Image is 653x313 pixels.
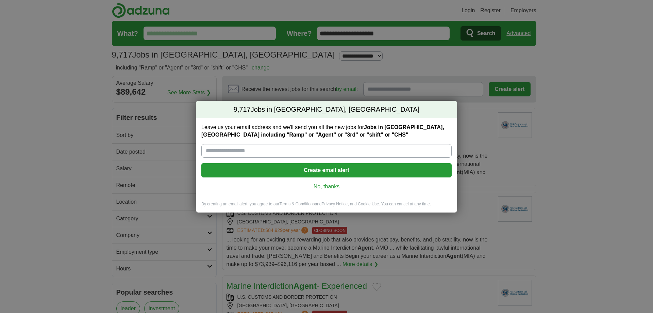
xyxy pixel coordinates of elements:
[201,163,452,177] button: Create email alert
[279,202,315,206] a: Terms & Conditions
[201,124,452,139] label: Leave us your email address and we'll send you all the new jobs for
[234,105,251,114] span: 9,717
[196,201,457,213] div: By creating an email alert, you agree to our and , and Cookie Use. You can cancel at any time.
[196,101,457,119] h2: Jobs in [GEOGRAPHIC_DATA], [GEOGRAPHIC_DATA]
[322,202,348,206] a: Privacy Notice
[207,183,446,190] a: No, thanks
